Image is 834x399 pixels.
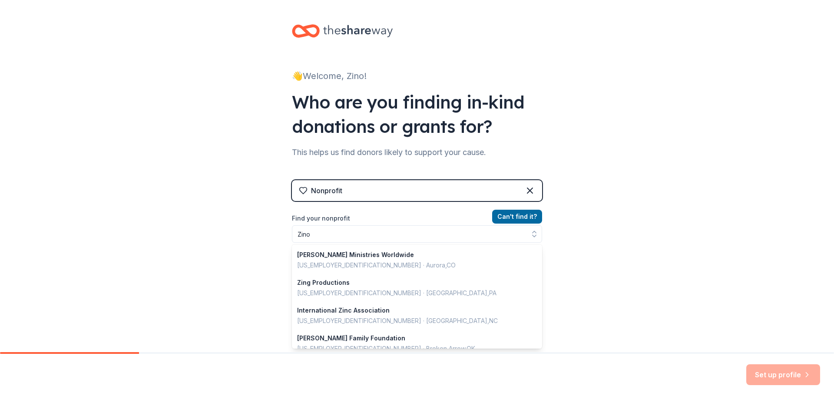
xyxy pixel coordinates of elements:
[297,305,526,316] div: International Zinc Association
[297,260,526,270] div: [US_EMPLOYER_IDENTIFICATION_NUMBER] · Aurora , CO
[297,333,526,343] div: [PERSON_NAME] Family Foundation
[297,343,526,354] div: [US_EMPLOYER_IDENTIFICATION_NUMBER] · Broken Arrow , OK
[292,225,542,243] input: Search by name, EIN, or city
[297,316,526,326] div: [US_EMPLOYER_IDENTIFICATION_NUMBER] · [GEOGRAPHIC_DATA] , NC
[297,250,526,260] div: [PERSON_NAME] Ministries Worldwide
[297,288,526,298] div: [US_EMPLOYER_IDENTIFICATION_NUMBER] · [GEOGRAPHIC_DATA] , PA
[297,277,526,288] div: Zing Productions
